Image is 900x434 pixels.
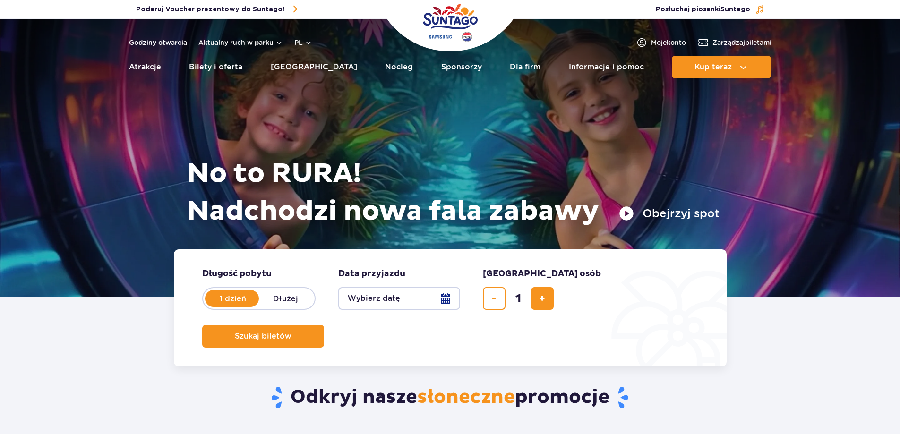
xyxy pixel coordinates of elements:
[173,385,727,410] h2: Odkryj nasze promocje
[697,37,771,48] a: Zarządzajbiletami
[720,6,750,13] span: Suntago
[129,56,161,78] a: Atrakcje
[636,37,686,48] a: Mojekonto
[129,38,187,47] a: Godziny otwarcia
[507,287,530,310] input: liczba biletów
[271,56,357,78] a: [GEOGRAPHIC_DATA]
[136,3,297,16] a: Podaruj Voucher prezentowy do Suntago!
[441,56,482,78] a: Sponsorzy
[202,268,272,280] span: Długość pobytu
[651,38,686,47] span: Moje konto
[712,38,771,47] span: Zarządzaj biletami
[510,56,540,78] a: Dla firm
[189,56,242,78] a: Bilety i oferta
[656,5,750,14] span: Posłuchaj piosenki
[672,56,771,78] button: Kup teraz
[187,155,720,230] h1: No to RURA! Nadchodzi nowa fala zabawy
[235,332,291,340] span: Szukaj biletów
[338,268,405,280] span: Data przyjazdu
[619,206,720,221] button: Obejrzyj spot
[198,39,283,46] button: Aktualny ruch w parku
[385,56,413,78] a: Nocleg
[294,38,312,47] button: pl
[174,249,727,366] form: Planowanie wizyty w Park of Poland
[206,289,260,308] label: 1 dzień
[417,385,515,409] span: słoneczne
[136,5,284,14] span: Podaruj Voucher prezentowy do Suntago!
[259,289,313,308] label: Dłużej
[483,268,601,280] span: [GEOGRAPHIC_DATA] osób
[656,5,764,14] button: Posłuchaj piosenkiSuntago
[531,287,554,310] button: dodaj bilet
[483,287,506,310] button: usuń bilet
[202,325,324,348] button: Szukaj biletów
[569,56,644,78] a: Informacje i pomoc
[694,63,732,71] span: Kup teraz
[338,287,460,310] button: Wybierz datę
